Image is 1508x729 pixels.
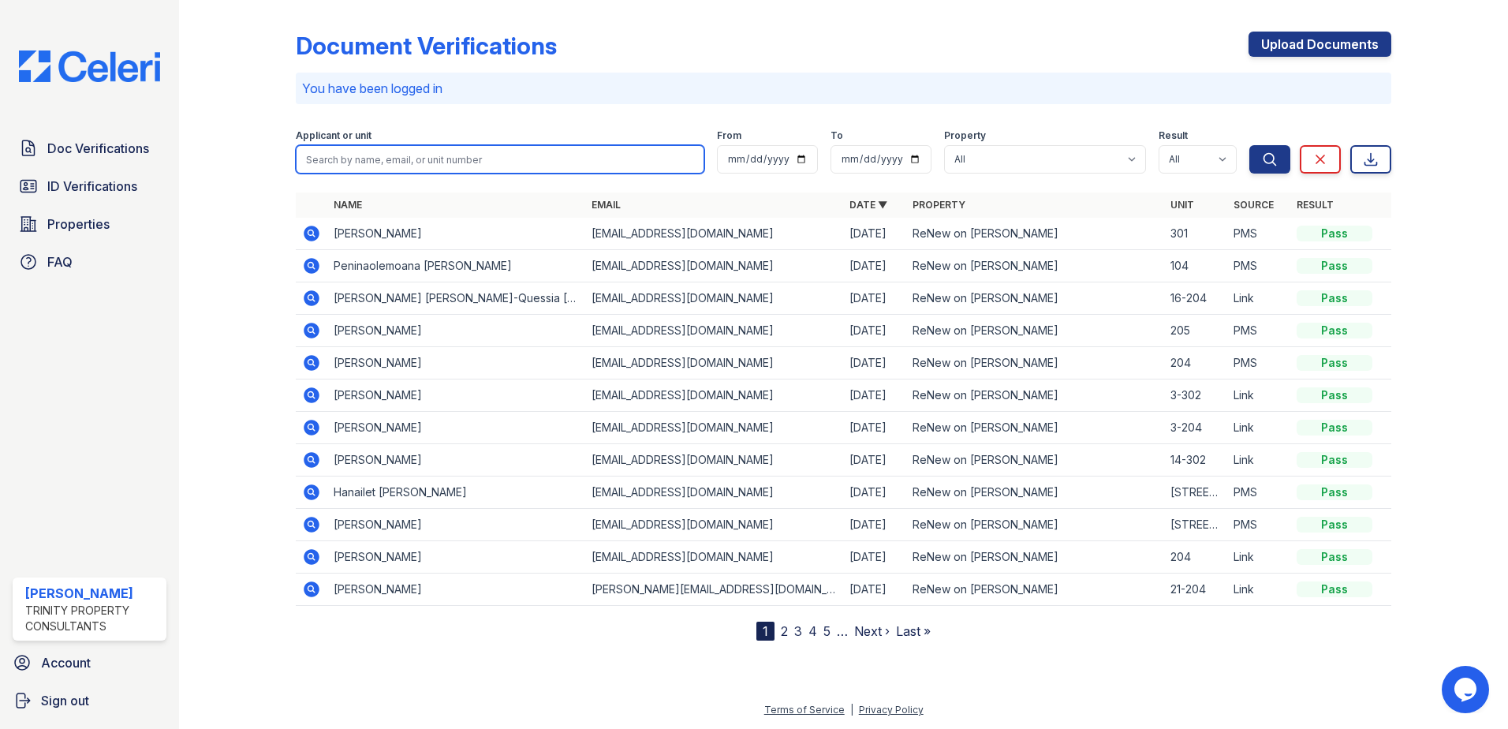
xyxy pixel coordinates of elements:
td: Hanailet [PERSON_NAME] [327,477,585,509]
div: Pass [1297,581,1372,597]
td: ReNew on [PERSON_NAME] [906,574,1164,606]
div: Pass [1297,355,1372,371]
a: Source [1234,199,1274,211]
td: Peninaolemoana [PERSON_NAME] [327,250,585,282]
a: Privacy Policy [859,704,924,716]
td: [PERSON_NAME] [327,347,585,379]
td: [PERSON_NAME] [327,379,585,412]
td: [DATE] [843,250,906,282]
td: Link [1227,412,1290,444]
span: … [837,622,848,641]
td: [STREET_ADDRESS] [1164,509,1227,541]
button: Sign out [6,685,173,716]
span: ID Verifications [47,177,137,196]
td: [PERSON_NAME] [327,315,585,347]
a: Account [6,647,173,679]
a: Terms of Service [764,704,845,716]
td: [PERSON_NAME] [327,541,585,574]
label: Property [944,129,986,142]
input: Search by name, email, or unit number [296,145,704,174]
label: Result [1159,129,1188,142]
td: 205 [1164,315,1227,347]
td: 14-302 [1164,444,1227,477]
td: 104 [1164,250,1227,282]
label: To [831,129,843,142]
div: Document Verifications [296,32,557,60]
td: [DATE] [843,379,906,412]
a: FAQ [13,246,166,278]
a: Email [592,199,621,211]
span: Sign out [41,691,89,710]
div: Pass [1297,420,1372,436]
p: You have been logged in [302,79,1385,98]
td: [EMAIL_ADDRESS][DOMAIN_NAME] [585,412,843,444]
a: Doc Verifications [13,133,166,164]
td: ReNew on [PERSON_NAME] [906,412,1164,444]
td: Link [1227,574,1290,606]
a: Property [913,199,965,211]
td: [EMAIL_ADDRESS][DOMAIN_NAME] [585,477,843,509]
div: Trinity Property Consultants [25,603,160,634]
td: ReNew on [PERSON_NAME] [906,282,1164,315]
a: Result [1297,199,1334,211]
a: Next › [854,623,890,639]
td: [DATE] [843,412,906,444]
td: Link [1227,541,1290,574]
td: [EMAIL_ADDRESS][DOMAIN_NAME] [585,347,843,379]
div: Pass [1297,290,1372,306]
td: [PERSON_NAME] [327,218,585,250]
td: PMS [1227,347,1290,379]
td: [DATE] [843,574,906,606]
span: FAQ [47,252,73,271]
td: ReNew on [PERSON_NAME] [906,218,1164,250]
a: 5 [823,623,831,639]
td: [EMAIL_ADDRESS][DOMAIN_NAME] [585,218,843,250]
iframe: chat widget [1442,666,1492,713]
a: Name [334,199,362,211]
td: [DATE] [843,541,906,574]
td: [EMAIL_ADDRESS][DOMAIN_NAME] [585,541,843,574]
a: Last » [896,623,931,639]
td: [DATE] [843,444,906,477]
td: ReNew on [PERSON_NAME] [906,477,1164,509]
td: 301 [1164,218,1227,250]
div: Pass [1297,226,1372,241]
td: ReNew on [PERSON_NAME] [906,541,1164,574]
td: [PERSON_NAME] [327,412,585,444]
td: PMS [1227,218,1290,250]
a: Unit [1170,199,1194,211]
div: Pass [1297,258,1372,274]
td: [DATE] [843,315,906,347]
td: [PERSON_NAME] [327,509,585,541]
td: [DATE] [843,347,906,379]
a: 2 [781,623,788,639]
a: ID Verifications [13,170,166,202]
div: 1 [756,622,775,641]
td: ReNew on [PERSON_NAME] [906,250,1164,282]
td: [EMAIL_ADDRESS][DOMAIN_NAME] [585,509,843,541]
td: [PERSON_NAME] [327,444,585,477]
a: Upload Documents [1249,32,1391,57]
td: [PERSON_NAME] [327,574,585,606]
a: 3 [794,623,802,639]
img: CE_Logo_Blue-a8612792a0a2168367f1c8372b55b34899dd931a85d93a1a3d3e32e68fde9ad4.png [6,50,173,82]
td: 3-302 [1164,379,1227,412]
td: ReNew on [PERSON_NAME] [906,379,1164,412]
div: Pass [1297,484,1372,500]
td: PMS [1227,509,1290,541]
label: From [717,129,741,142]
div: Pass [1297,517,1372,533]
td: Link [1227,282,1290,315]
td: [EMAIL_ADDRESS][DOMAIN_NAME] [585,250,843,282]
td: 21-204 [1164,574,1227,606]
td: Link [1227,444,1290,477]
td: [DATE] [843,509,906,541]
td: 204 [1164,347,1227,379]
td: PMS [1227,250,1290,282]
td: ReNew on [PERSON_NAME] [906,347,1164,379]
td: 3-204 [1164,412,1227,444]
td: Link [1227,379,1290,412]
a: Properties [13,208,166,240]
td: ReNew on [PERSON_NAME] [906,315,1164,347]
span: Doc Verifications [47,139,149,158]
